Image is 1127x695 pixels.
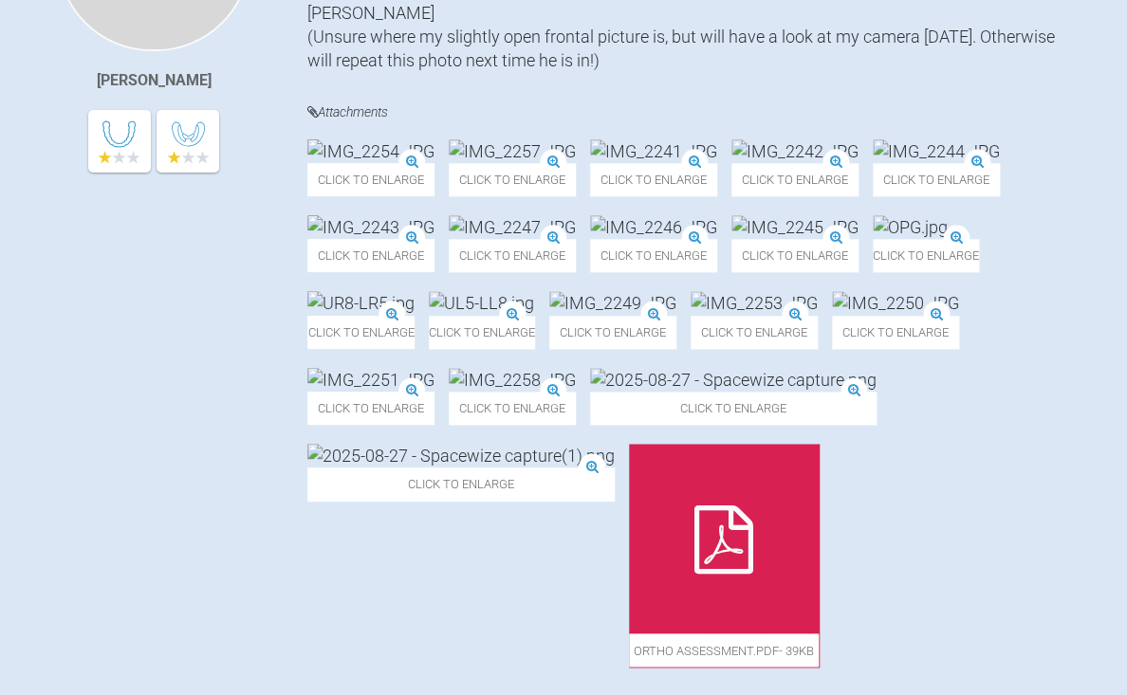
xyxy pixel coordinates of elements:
img: 2025-08-27 - Spacewize capture(1).png [307,444,615,467]
span: Click to enlarge [590,392,877,425]
img: IMG_2250.JPG [832,291,959,315]
span: Click to enlarge [590,239,717,272]
img: IMG_2243.JPG [307,215,434,239]
span: Click to enlarge [873,163,1000,196]
span: Ortho assessment.pdf - 39KB [629,633,819,667]
span: Click to enlarge [832,316,959,349]
img: IMG_2247.JPG [449,215,576,239]
span: Click to enlarge [429,316,535,349]
span: Click to enlarge [307,392,434,425]
img: IMG_2254.JPG [307,139,434,163]
img: IMG_2251.JPG [307,368,434,392]
img: IMG_2245.JPG [731,215,859,239]
img: IMG_2258.JPG [449,368,576,392]
span: Click to enlarge [731,163,859,196]
span: Click to enlarge [590,163,717,196]
span: Click to enlarge [691,316,818,349]
span: Click to enlarge [307,239,434,272]
img: UL5-LL8.jpg [429,291,534,315]
img: IMG_2242.JPG [731,139,859,163]
span: Click to enlarge [307,467,615,501]
img: UR8-LR5.jpg [307,291,415,315]
h4: Attachments [307,101,1070,124]
img: IMG_2244.JPG [873,139,1000,163]
img: OPG.jpg [873,215,948,239]
span: Click to enlarge [307,316,415,349]
span: Click to enlarge [449,163,576,196]
span: Click to enlarge [449,239,576,272]
img: IMG_2241.JPG [590,139,717,163]
img: IMG_2253.JPG [691,291,818,315]
img: IMG_2249.JPG [549,291,676,315]
span: Click to enlarge [731,239,859,272]
span: Click to enlarge [549,316,676,349]
div: [PERSON_NAME] [97,68,212,93]
img: 2025-08-27 - Spacewize capture.png [590,368,877,392]
img: IMG_2257.JPG [449,139,576,163]
img: IMG_2246.JPG [590,215,717,239]
span: Click to enlarge [449,392,576,425]
span: Click to enlarge [873,239,979,272]
span: Click to enlarge [307,163,434,196]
